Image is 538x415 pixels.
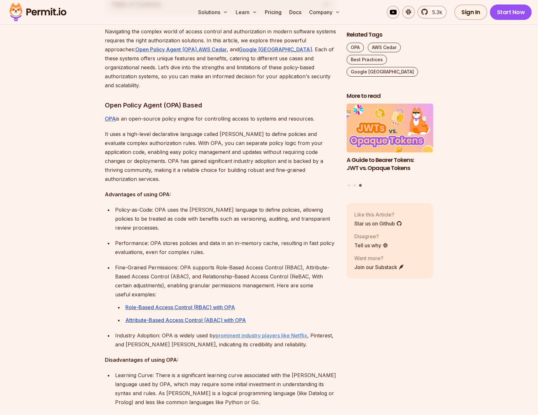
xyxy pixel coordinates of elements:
button: Solutions [196,6,231,19]
button: Company [307,6,343,19]
img: A Guide to Bearer Tokens: JWT vs. Opaque Tokens [347,104,433,153]
a: AWS Cedar [368,43,401,52]
a: Start Now [490,4,532,20]
a: Google [GEOGRAPHIC_DATA] [347,67,418,77]
div: Posts [347,104,433,188]
strong: Disadvantages of using OPA: [105,357,178,363]
button: Go to slide 3 [359,184,362,187]
a: Role-Based Access Control (RBAC) with OPA [125,304,235,310]
h3: A Guide to Bearer Tokens: JWT vs. Opaque Tokens [347,156,433,172]
p: Performance: OPA stores policies and data in an in-memory cache, resulting in fast policy evaluat... [115,239,336,257]
p: Like this Article? [354,211,402,218]
h3: Open Policy Agent (OPA) Based [105,100,336,110]
button: Go to slide 2 [353,184,356,187]
a: Google [GEOGRAPHIC_DATA] [239,46,312,53]
p: Policy-as-Code: OPA uses the [PERSON_NAME] language to define policies, allowing policies to be t... [115,205,336,232]
button: Go to slide 1 [348,184,350,187]
a: OPA [105,115,116,122]
p: Navigating the complex world of access control and authorization in modern software systems requi... [105,27,336,90]
button: Learn [233,6,260,19]
p: Want more? [354,254,404,262]
li: 3 of 3 [347,104,433,180]
a: Tell us why [354,241,388,249]
strong: Advantages of using OPA: [105,191,171,198]
a: Sign In [454,4,487,20]
h2: Related Tags [347,31,433,39]
a: OPA [347,43,364,52]
p: Industry Adoption: OPA is widely used by , Pinterest, and [PERSON_NAME] [PERSON_NAME], indicating... [115,331,336,349]
a: Join our Substack [354,263,404,271]
h2: More to read [347,92,433,100]
p: It uses a high-level declarative language called [PERSON_NAME] to define policies and evaluate co... [105,130,336,183]
img: Permit logo [6,1,69,23]
a: Pricing [262,6,284,19]
p: is an open-source policy engine for controlling access to systems and resources. [105,114,336,123]
p: Disagree? [354,233,388,240]
a: Docs [287,6,304,19]
a: Open Policy Agent (OPA) [135,46,197,53]
a: Best Practices [347,55,387,64]
a: prominent industry players like Netflix [215,332,307,339]
span: 5.3k [428,8,442,16]
a: 5.3k [417,6,447,19]
a: Attribute-Based Access Control (ABAC) with OPA [125,317,246,323]
a: AWS Cedar [198,46,227,53]
p: Fine-Grained Permissions: OPA supports Role-Based Access Control (RBAC), Attribute-Based Access C... [115,263,336,299]
a: Star us on Github [354,220,402,227]
div: Learning Curve: There is a significant learning curve associated with the [PERSON_NAME] language ... [115,371,336,407]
